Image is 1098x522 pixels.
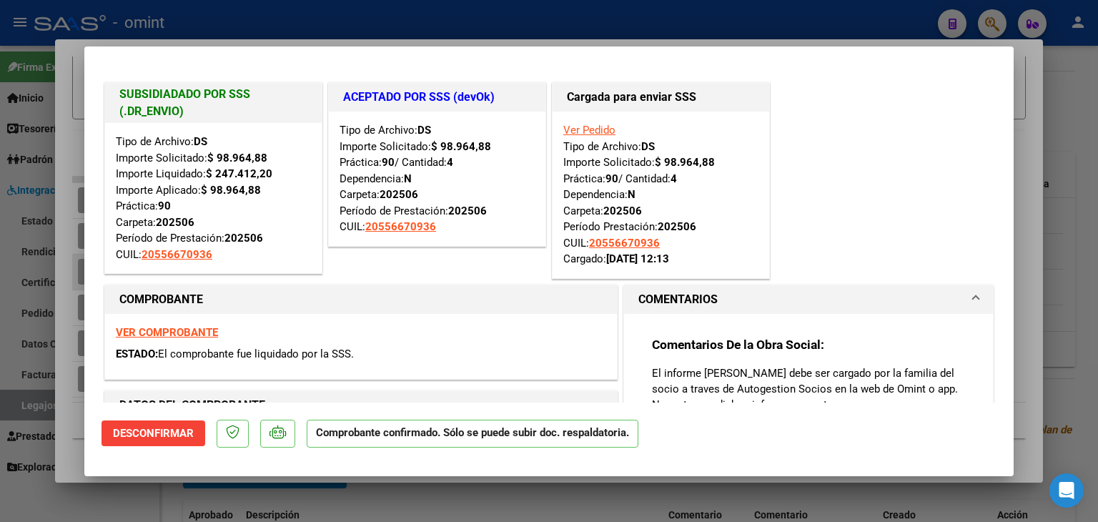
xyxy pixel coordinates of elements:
[116,348,158,360] span: ESTADO:
[624,314,993,478] div: COMENTARIOS
[119,86,307,120] h1: SUBSIDIADADO POR SSS (.DR_ENVIO)
[156,216,194,229] strong: 202506
[142,248,212,261] span: 20556670936
[119,292,203,306] strong: COMPROBANTE
[116,134,311,262] div: Tipo de Archivo: Importe Solicitado: Importe Liquidado: Importe Aplicado: Práctica: Carpeta: Perí...
[652,365,965,413] p: El informe [PERSON_NAME] debe ser cargado por la familia del socio a traves de Autogestion Socios...
[158,200,171,212] strong: 90
[158,348,354,360] span: El comprobante fue liquidado por la SSS.
[638,291,718,308] h1: COMENTARIOS
[563,124,615,137] a: Ver Pedido
[589,237,660,250] span: 20556670936
[1049,473,1084,508] div: Open Intercom Messenger
[606,252,669,265] strong: [DATE] 12:13
[343,89,531,106] h1: ACEPTADO POR SSS (devOk)
[624,285,993,314] mat-expansion-panel-header: COMENTARIOS
[404,172,412,185] strong: N
[102,420,205,446] button: Desconfirmar
[652,338,824,352] strong: Comentarios De la Obra Social:
[431,140,491,153] strong: $ 98.964,88
[603,205,642,217] strong: 202506
[307,420,638,448] p: Comprobante confirmado. Sólo se puede subir doc. respaldatoria.
[641,140,655,153] strong: DS
[447,156,453,169] strong: 4
[605,172,618,185] strong: 90
[380,188,418,201] strong: 202506
[201,184,261,197] strong: $ 98.964,88
[567,89,755,106] h1: Cargada para enviar SSS
[655,156,715,169] strong: $ 98.964,88
[206,167,272,180] strong: $ 247.412,20
[448,205,487,217] strong: 202506
[116,326,218,339] a: VER COMPROBANTE
[224,232,263,245] strong: 202506
[194,135,207,148] strong: DS
[658,220,696,233] strong: 202506
[628,188,635,201] strong: N
[119,398,265,412] strong: DATOS DEL COMPROBANTE
[417,124,431,137] strong: DS
[340,122,535,235] div: Tipo de Archivo: Importe Solicitado: Práctica: / Cantidad: Dependencia: Carpeta: Período de Prest...
[671,172,677,185] strong: 4
[382,156,395,169] strong: 90
[113,427,194,440] span: Desconfirmar
[563,122,758,267] div: Tipo de Archivo: Importe Solicitado: Práctica: / Cantidad: Dependencia: Carpeta: Período Prestaci...
[207,152,267,164] strong: $ 98.964,88
[365,220,436,233] span: 20556670936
